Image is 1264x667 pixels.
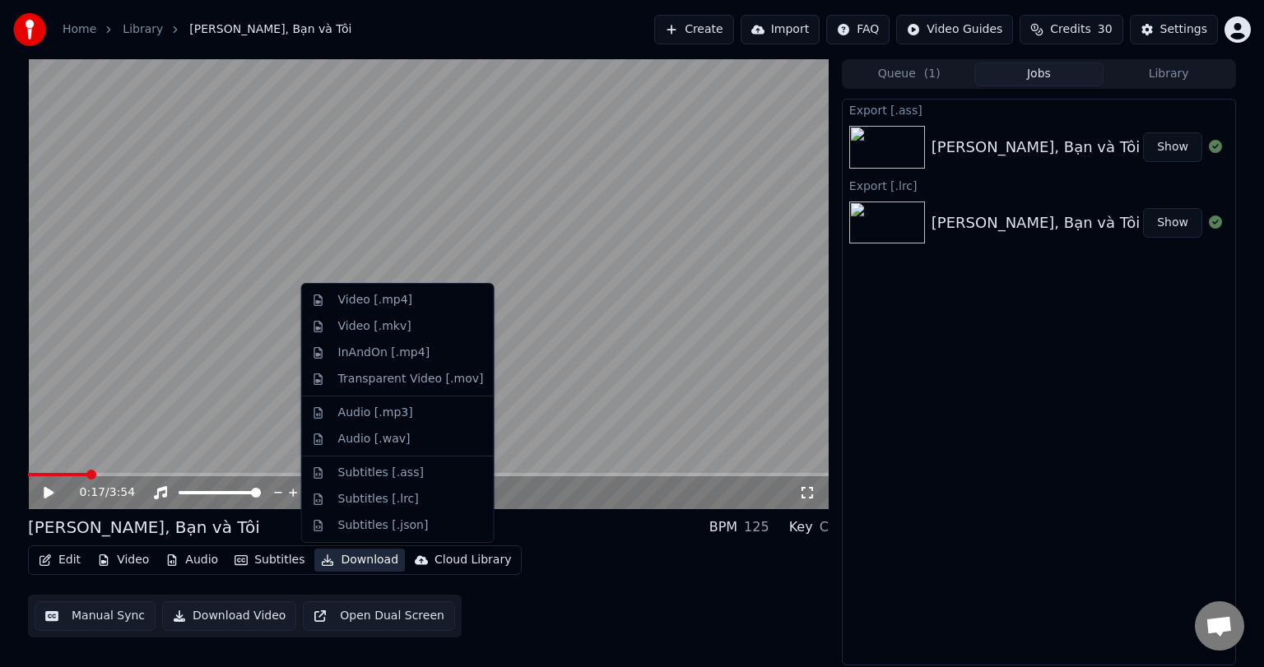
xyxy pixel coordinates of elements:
[314,549,405,572] button: Download
[338,465,424,481] div: Subtitles [.ass]
[338,371,484,387] div: Transparent Video [.mov]
[338,292,412,308] div: Video [.mp4]
[338,517,429,534] div: Subtitles [.json]
[924,66,941,82] span: ( 1 )
[35,601,156,631] button: Manual Sync
[32,549,87,572] button: Edit
[1160,21,1207,38] div: Settings
[338,345,430,361] div: InAndOn [.mp4]
[1098,21,1113,38] span: 30
[744,517,769,537] div: 125
[974,63,1104,86] button: Jobs
[189,21,351,38] span: [PERSON_NAME], Bạn và Tôi
[63,21,96,38] a: Home
[826,15,890,44] button: FAQ
[338,431,411,447] div: Audio [.wav]
[843,100,1235,119] div: Export [.ass]
[109,484,135,501] span: 3:54
[1104,63,1234,86] button: Library
[80,484,105,501] span: 0:17
[13,13,46,46] img: youka
[843,175,1235,195] div: Export [.lrc]
[1143,208,1202,238] button: Show
[896,15,1013,44] button: Video Guides
[741,15,820,44] button: Import
[932,136,1141,159] div: [PERSON_NAME], Bạn và Tôi
[91,549,156,572] button: Video
[338,318,411,335] div: Video [.mkv]
[789,517,813,537] div: Key
[228,549,311,572] button: Subtitles
[338,491,419,507] div: Subtitles [.lrc]
[63,21,352,38] nav: breadcrumb
[654,15,734,44] button: Create
[709,517,737,537] div: BPM
[303,601,455,631] button: Open Dual Screen
[1130,15,1218,44] button: Settings
[820,517,829,537] div: C
[338,405,413,421] div: Audio [.mp3]
[1195,601,1244,651] a: Open chat
[80,484,119,501] div: /
[28,516,260,539] div: [PERSON_NAME], Bạn và Tôi
[932,211,1141,234] div: [PERSON_NAME], Bạn và Tôi
[434,552,511,568] div: Cloud Library
[159,549,225,572] button: Audio
[1050,21,1090,38] span: Credits
[1143,132,1202,162] button: Show
[844,63,974,86] button: Queue
[123,21,163,38] a: Library
[162,601,296,631] button: Download Video
[1020,15,1122,44] button: Credits30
